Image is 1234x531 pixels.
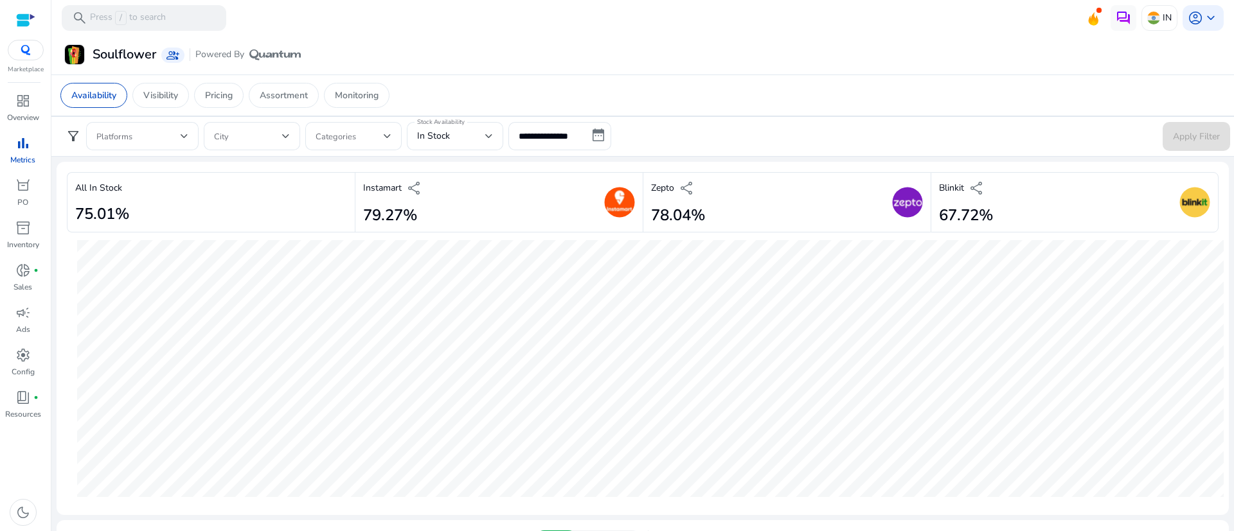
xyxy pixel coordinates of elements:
p: Sales [13,281,32,293]
p: Visibility [143,89,178,102]
span: inventory_2 [15,220,31,236]
span: book_4 [15,390,31,405]
h2: 75.01% [75,205,129,223]
span: keyboard_arrow_down [1203,10,1219,26]
p: All In Stock [75,181,122,195]
p: Ads [16,324,30,335]
p: Overview [7,112,39,123]
span: dark_mode [15,505,31,520]
img: QC-logo.svg [14,45,37,55]
mat-label: Stock Availability [417,118,465,126]
span: dashboard [15,93,31,109]
span: / [115,11,127,25]
p: Pricing [205,89,233,102]
span: account_circle [1188,10,1203,26]
span: fiber_manual_record [33,268,39,273]
p: Monitoring [335,89,379,102]
span: share [679,180,695,196]
a: group_add [161,48,184,63]
h3: Soulflower [93,47,156,62]
p: Assortment [260,89,308,102]
img: in.svg [1147,12,1160,24]
p: Blinkit [939,181,964,195]
span: search [72,10,87,26]
span: orders [15,178,31,193]
span: In Stock [417,130,450,142]
span: share [407,180,422,196]
p: Instamart [363,181,402,195]
span: campaign [15,305,31,320]
p: PO [17,196,28,208]
h2: 78.04% [651,206,705,225]
img: Soulflower [65,45,84,64]
span: Powered By [195,48,244,61]
h2: 79.27% [363,206,422,225]
span: donut_small [15,263,31,278]
p: Config [12,366,35,378]
p: Metrics [10,154,35,166]
span: filter_alt [66,128,81,144]
p: Press to search [90,11,166,25]
p: Zepto [651,181,674,195]
p: Resources [5,408,41,420]
p: IN [1163,6,1172,29]
p: Marketplace [8,65,44,74]
span: settings [15,347,31,363]
span: fiber_manual_record [33,395,39,400]
span: group_add [166,49,179,62]
span: share [969,180,985,196]
h2: 67.72% [939,206,993,225]
p: Inventory [7,239,39,250]
span: bar_chart [15,135,31,151]
p: Availability [71,89,116,102]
